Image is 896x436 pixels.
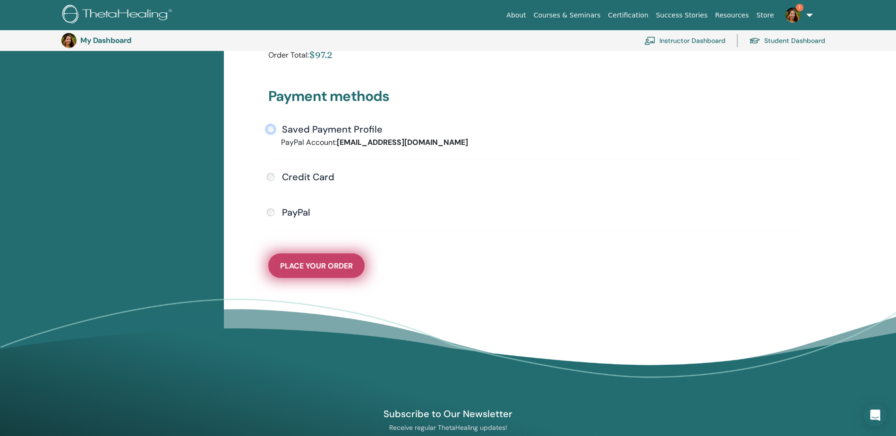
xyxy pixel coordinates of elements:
[280,261,353,271] span: Place Your Order
[604,7,652,24] a: Certification
[274,137,535,148] div: PayPal Account:
[62,5,175,26] img: logo.png
[339,423,557,432] p: Receive regular ThetaHealing updates!
[61,33,77,48] img: default.jpg
[796,4,803,11] span: 1
[268,88,801,109] h3: Payment methods
[785,8,801,23] img: default.jpg
[644,36,656,45] img: chalkboard-teacher.svg
[711,7,753,24] a: Resources
[282,124,383,135] h4: Saved Payment Profile
[503,7,529,24] a: About
[652,7,711,24] a: Success Stories
[268,253,365,278] button: Place Your Order
[753,7,778,24] a: Store
[282,171,334,183] h4: Credit Card
[282,207,310,218] h4: PayPal
[749,37,760,45] img: graduation-cap.svg
[337,137,468,147] strong: [EMAIL_ADDRESS][DOMAIN_NAME]
[530,7,605,24] a: Courses & Seminars
[749,30,825,51] a: Student Dashboard
[864,404,887,427] div: Open Intercom Messenger
[339,408,557,420] h4: Subscribe to Our Newsletter
[644,30,725,51] a: Instructor Dashboard
[268,48,309,65] div: Order Total:
[309,48,333,61] div: $97.2
[80,36,175,45] h3: My Dashboard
